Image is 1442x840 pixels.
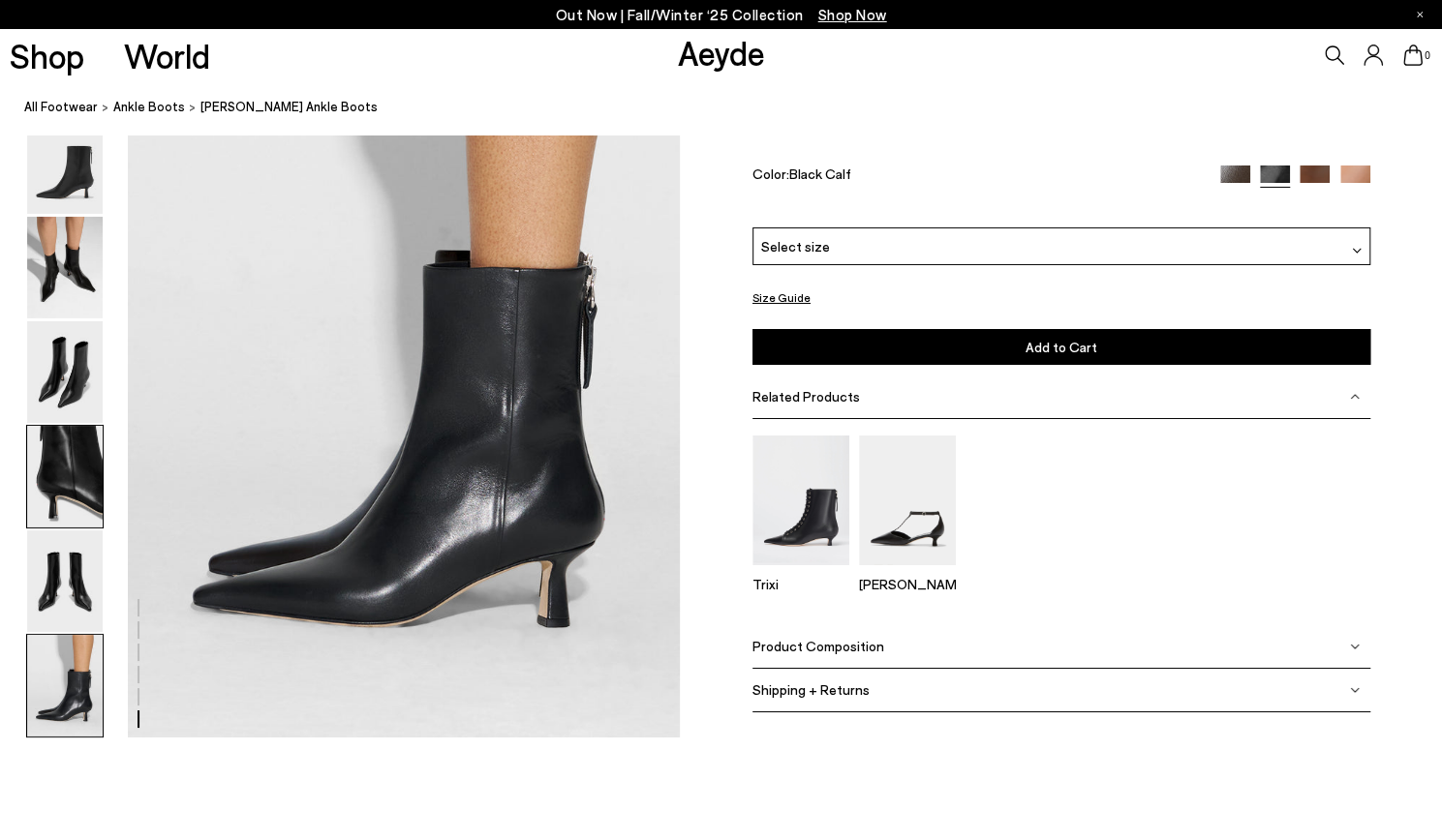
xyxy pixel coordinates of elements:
p: Trixi [752,576,849,592]
img: Rowan Chiseled Ankle Boots - Image 2 [27,217,103,318]
span: Product Composition [752,638,884,654]
span: Related Products [752,389,860,405]
span: Select size [761,237,830,257]
img: Rowan Chiseled Ankle Boots - Image 1 [27,112,103,214]
span: Navigate to /collections/new-in [818,6,887,23]
span: Black Calf [789,166,851,183]
nav: breadcrumb [24,81,1442,135]
div: Color: [752,166,1200,189]
a: Shop [10,39,84,73]
img: Liz T-Bar Pumps [859,436,956,565]
a: ankle boots [113,97,185,117]
a: World [124,39,210,73]
img: Trixi Lace-Up Boots [752,436,849,565]
span: 0 [1423,50,1432,61]
img: Rowan Chiseled Ankle Boots - Image 4 [27,426,103,527]
span: ankle boots [113,99,185,114]
p: [PERSON_NAME] [859,576,956,592]
a: Aeyde [677,32,764,73]
p: Out Now | Fall/Winter ‘25 Collection [556,3,887,27]
img: Rowan Chiseled Ankle Boots - Image 5 [27,530,103,632]
span: Add to Cart [1026,340,1097,356]
span: [PERSON_NAME] Ankle Boots [200,97,378,117]
img: svg%3E [1352,246,1362,255]
img: svg%3E [1350,685,1360,695]
a: Trixi Lace-Up Boots Trixi [752,552,849,592]
img: Rowan Chiseled Ankle Boots - Image 3 [27,321,103,423]
a: All Footwear [24,97,98,117]
a: Liz T-Bar Pumps [PERSON_NAME] [859,552,956,592]
span: Shipping + Returns [752,681,870,698]
a: 0 [1403,45,1423,66]
img: Rowan Chiseled Ankle Boots - Image 6 [27,635,103,736]
img: svg%3E [1350,642,1360,651]
button: Size Guide [752,285,811,310]
img: svg%3E [1350,392,1360,402]
button: Add to Cart [752,330,1370,366]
